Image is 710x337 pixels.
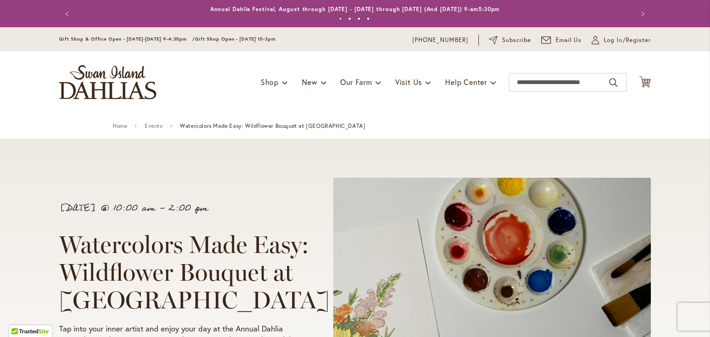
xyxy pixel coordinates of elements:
span: Log In/Register [604,36,651,45]
a: Events [145,123,163,129]
button: Previous [59,5,78,23]
span: [DATE] [59,199,96,217]
span: 10:00 am [113,199,155,217]
a: Annual Dahlia Festival, August through [DATE] - [DATE] through [DATE] (And [DATE]) 9-am5:30pm [210,6,500,12]
span: Our Farm [340,77,372,87]
span: Gift Shop Open - [DATE] 10-3pm [195,36,275,42]
button: 3 of 4 [357,17,361,20]
span: Help Center [445,77,487,87]
span: Watercolors Made Easy: Wildflower Bouquet at [GEOGRAPHIC_DATA] [59,230,330,314]
span: Watercolors Made Easy: Wildflower Bouquet at [GEOGRAPHIC_DATA] [180,123,365,129]
a: store logo [59,65,156,99]
a: Log In/Register [592,36,651,45]
button: 4 of 4 [367,17,370,20]
span: Gift Shop & Office Open - [DATE]-[DATE] 9-4:30pm / [59,36,195,42]
button: 2 of 4 [348,17,351,20]
span: Shop [261,77,279,87]
a: Email Us [541,36,582,45]
a: Subscribe [489,36,531,45]
button: Next [632,5,651,23]
span: Visit Us [395,77,422,87]
span: Subscribe [502,36,531,45]
button: 1 of 4 [339,17,342,20]
span: Email Us [556,36,582,45]
span: - [159,199,165,217]
a: Home [113,123,127,129]
a: [PHONE_NUMBER] [412,36,468,45]
span: @ [100,199,109,217]
span: 2:00 pm [169,199,208,217]
span: New [302,77,317,87]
